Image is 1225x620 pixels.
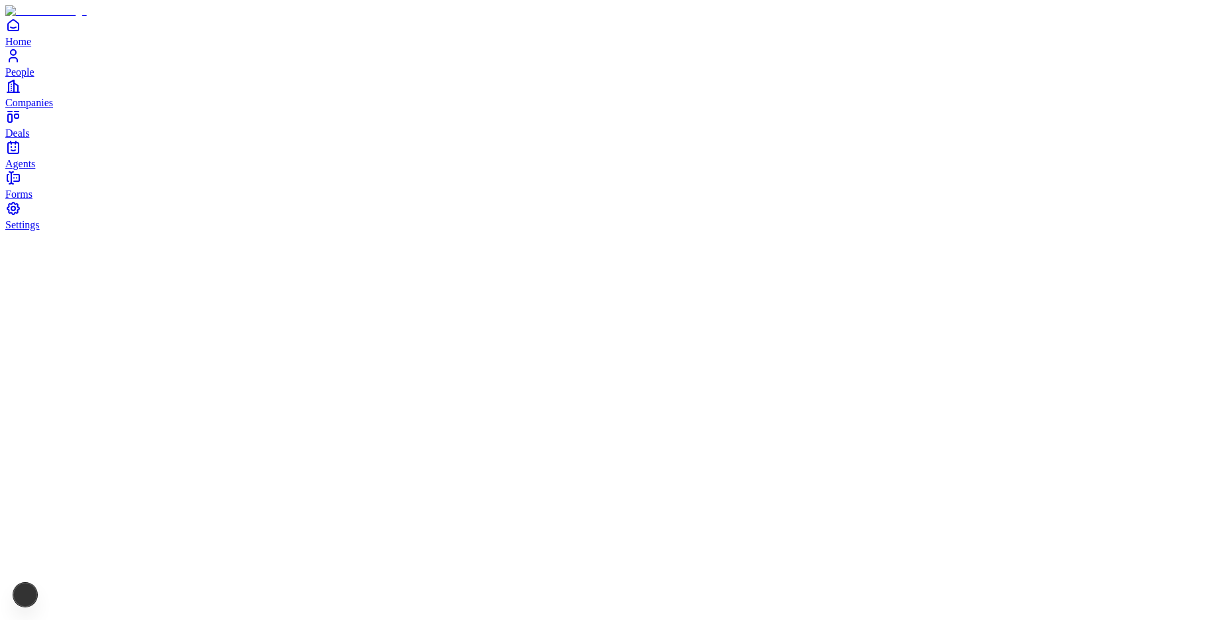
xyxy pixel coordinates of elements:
a: Agents [5,139,1220,169]
a: Deals [5,109,1220,139]
a: Forms [5,170,1220,200]
a: Companies [5,78,1220,108]
span: Companies [5,97,53,108]
a: Home [5,17,1220,47]
span: Home [5,36,31,47]
a: Settings [5,200,1220,230]
span: Deals [5,127,29,139]
span: Agents [5,158,35,169]
img: Item Brain Logo [5,5,87,17]
span: Settings [5,219,40,230]
span: Forms [5,189,32,200]
a: People [5,48,1220,78]
span: People [5,66,34,78]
